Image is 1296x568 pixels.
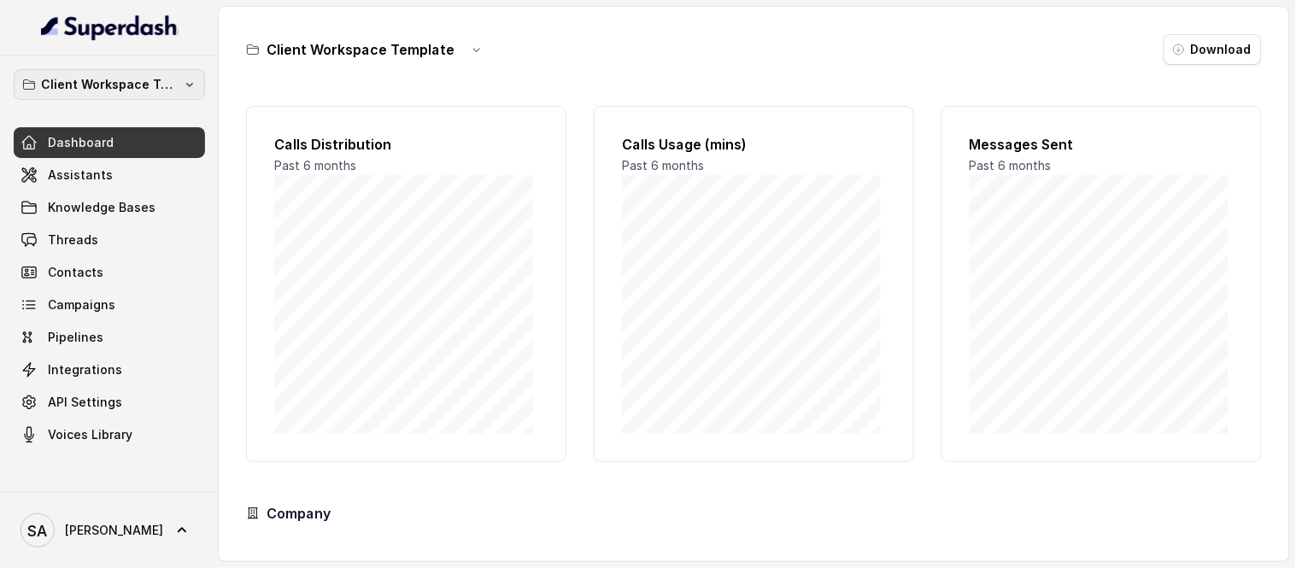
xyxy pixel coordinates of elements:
a: API Settings [14,387,205,418]
img: light.svg [41,14,179,41]
a: Threads [14,225,205,255]
span: [PERSON_NAME] [65,522,163,539]
p: Client Workspace Template [41,74,178,95]
h3: Company [267,503,331,524]
a: Campaigns [14,290,205,320]
button: Download [1164,34,1262,65]
span: Threads [48,231,98,249]
a: Integrations [14,354,205,385]
span: Dashboard [48,134,114,151]
a: Knowledge Bases [14,192,205,223]
span: Voices Library [48,426,132,443]
span: Contacts [48,264,103,281]
a: Assistants [14,160,205,190]
span: Campaigns [48,296,115,313]
button: Client Workspace Template [14,69,205,100]
a: [PERSON_NAME] [14,507,205,554]
span: Past 6 months [274,158,356,173]
h3: Client Workspace Template [267,39,454,60]
text: SA [28,522,48,540]
h2: Calls Distribution [274,134,538,155]
a: Pipelines [14,322,205,353]
a: Dashboard [14,127,205,158]
a: Voices Library [14,419,205,450]
span: API Settings [48,394,122,411]
a: Contacts [14,257,205,288]
h2: Calls Usage (mins) [622,134,886,155]
span: Integrations [48,361,122,378]
span: Assistants [48,167,113,184]
h2: Messages Sent [970,134,1234,155]
span: Pipelines [48,329,103,346]
span: Past 6 months [622,158,704,173]
span: Knowledge Bases [48,199,155,216]
span: Past 6 months [970,158,1052,173]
